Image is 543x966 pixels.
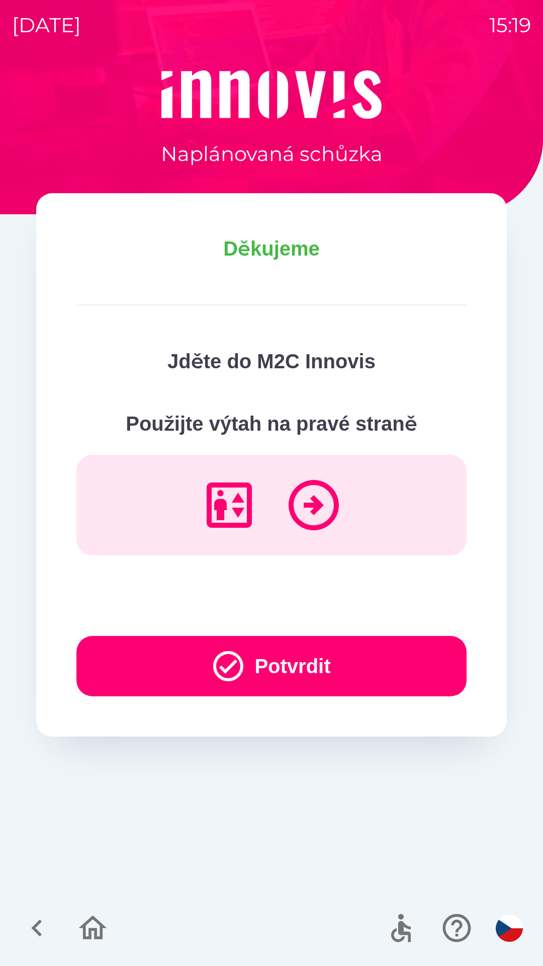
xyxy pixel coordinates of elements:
[76,409,467,439] p: Použijte výtah na pravé straně
[496,915,523,942] img: cs flag
[12,10,81,40] p: [DATE]
[489,10,531,40] p: 15:19
[76,233,467,264] p: Děkujeme
[76,346,467,376] p: Jděte do M2C Innovis
[76,636,467,696] button: Potvrdit
[161,139,383,169] p: Naplánovaná schůzka
[36,70,507,119] img: Logo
